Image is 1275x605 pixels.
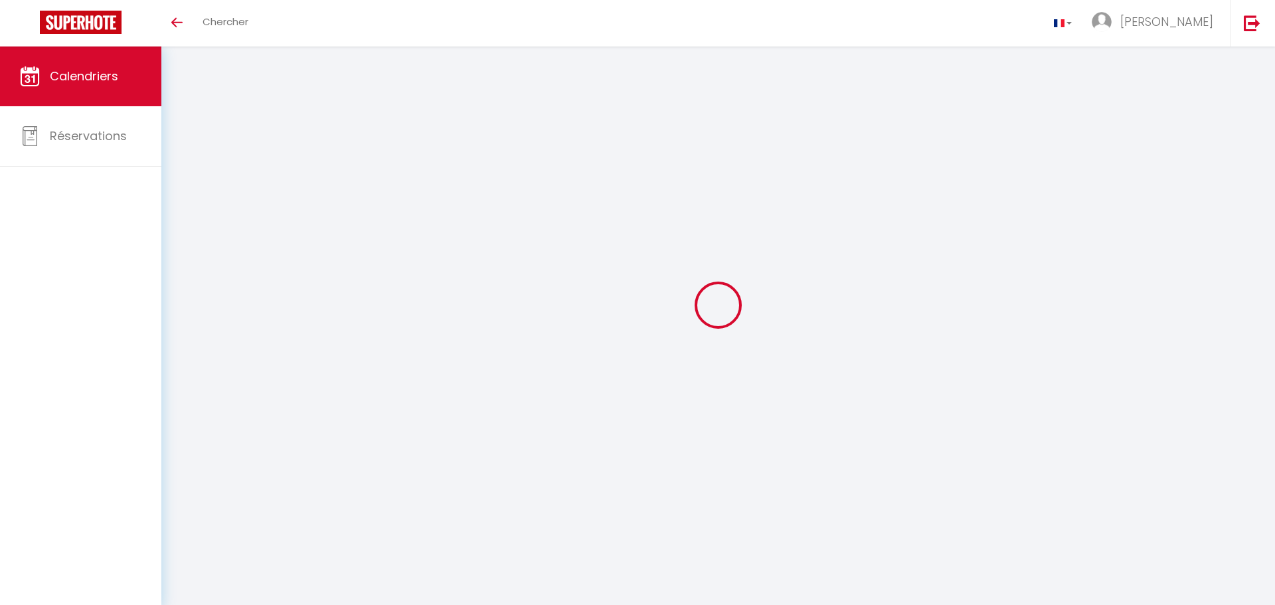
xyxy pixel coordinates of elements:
[50,68,118,84] span: Calendriers
[1092,12,1112,32] img: ...
[1120,13,1213,30] span: [PERSON_NAME]
[50,128,127,144] span: Réservations
[203,15,248,29] span: Chercher
[40,11,122,34] img: Super Booking
[1244,15,1260,31] img: logout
